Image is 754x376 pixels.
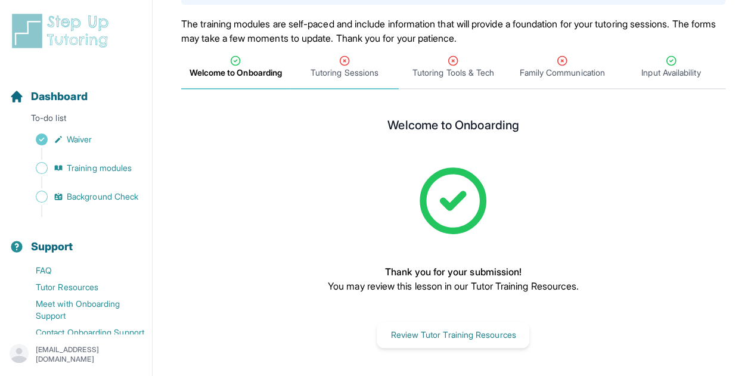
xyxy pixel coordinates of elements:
a: Waiver [10,131,152,148]
p: To-do list [5,112,147,129]
span: Waiver [67,133,92,145]
img: logo [10,12,116,50]
button: Review Tutor Training Resources [377,322,529,348]
p: [EMAIL_ADDRESS][DOMAIN_NAME] [36,345,142,364]
span: Welcome to Onboarding [190,67,282,79]
p: The training modules are self-paced and include information that will provide a foundation for yo... [181,17,725,45]
span: Dashboard [31,88,88,105]
span: Input Availability [641,67,700,79]
span: Tutoring Tools & Tech [412,67,494,79]
span: Background Check [67,191,138,203]
a: Background Check [10,188,152,205]
span: Training modules [67,162,132,174]
span: Family Communication [519,67,604,79]
a: Contact Onboarding Support [10,324,152,341]
a: Review Tutor Training Resources [377,328,529,340]
p: Thank you for your submission! [328,265,579,279]
button: Dashboard [5,69,147,110]
a: Meet with Onboarding Support [10,296,152,324]
a: Training modules [10,160,152,176]
a: Tutor Resources [10,279,152,296]
h2: Welcome to Onboarding [387,118,519,137]
a: Dashboard [10,88,88,105]
button: [EMAIL_ADDRESS][DOMAIN_NAME] [10,344,142,365]
nav: Tabs [181,45,725,89]
span: Support [31,238,73,255]
span: Tutoring Sessions [311,67,378,79]
a: FAQ [10,262,152,279]
button: Support [5,219,147,260]
p: You may review this lesson in our Tutor Training Resources. [328,279,579,293]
